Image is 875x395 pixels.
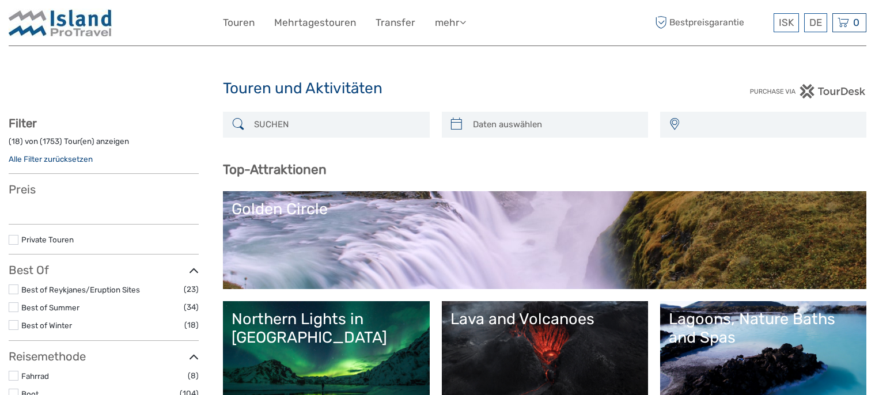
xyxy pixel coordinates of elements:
div: Lagoons, Nature Baths and Spas [669,310,858,347]
a: Golden Circle [232,200,858,280]
label: 1753 [43,136,59,147]
h1: Touren und Aktivitäten [223,79,652,98]
a: Best of Summer [21,303,79,312]
img: Iceland ProTravel [9,9,112,37]
div: Lava and Volcanoes [450,310,639,328]
h3: Preis [9,183,199,196]
span: ISK [779,17,794,28]
span: (23) [184,283,199,296]
a: Mehrtagestouren [274,14,356,31]
a: Touren [223,14,255,31]
a: Private Touren [21,235,74,244]
label: 18 [12,136,20,147]
a: Lagoons, Nature Baths and Spas [669,310,858,390]
div: ( ) von ( ) Tour(en) anzeigen [9,136,199,154]
a: Lava and Volcanoes [450,310,639,390]
span: Bestpreisgarantie [652,13,771,32]
span: 0 [851,17,861,28]
span: (34) [184,301,199,314]
input: SUCHEN [249,115,423,135]
a: Best of Winter [21,321,72,330]
h3: Best Of [9,263,199,277]
div: Northern Lights in [GEOGRAPHIC_DATA] [232,310,421,347]
span: (8) [188,369,199,382]
a: Fahrrad [21,371,49,381]
a: Northern Lights in [GEOGRAPHIC_DATA] [232,310,421,390]
div: Golden Circle [232,200,858,218]
img: PurchaseViaTourDesk.png [749,84,866,98]
span: (18) [184,318,199,332]
input: Daten auswählen [468,115,642,135]
a: Alle Filter zurücksetzen [9,154,93,164]
h3: Reisemethode [9,350,199,363]
a: Transfer [376,14,415,31]
strong: Filter [9,116,37,130]
div: DE [804,13,827,32]
b: Top-Attraktionen [223,162,327,177]
a: Best of Reykjanes/Eruption Sites [21,285,140,294]
a: mehr [435,14,466,31]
